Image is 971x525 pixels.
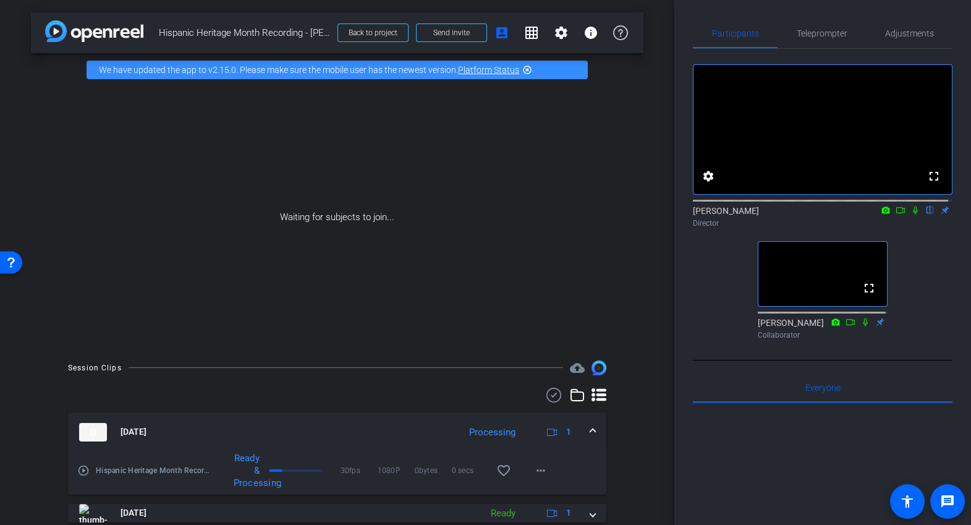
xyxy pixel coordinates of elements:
[79,423,107,442] img: thumb-nail
[452,464,489,477] span: 0 secs
[458,65,519,75] a: Platform Status
[121,506,146,519] span: [DATE]
[68,452,606,495] div: thumb-nail[DATE]Processing1
[522,65,532,75] mat-icon: highlight_off
[463,425,522,440] div: Processing
[923,204,938,215] mat-icon: flip
[693,205,952,229] div: [PERSON_NAME]
[885,29,934,38] span: Adjustments
[533,463,548,478] mat-icon: more_horiz
[554,25,569,40] mat-icon: settings
[566,506,571,519] span: 1
[701,169,716,184] mat-icon: settings
[494,25,509,40] mat-icon: account_box
[415,464,452,477] span: 0bytes
[433,28,470,38] span: Send invite
[121,425,146,438] span: [DATE]
[68,504,606,523] mat-expansion-panel-header: thumb-nail[DATE]Ready1
[31,87,643,348] div: Waiting for subjects to join...
[805,383,841,392] span: Everyone
[693,218,952,229] div: Director
[900,494,915,509] mat-icon: accessibility
[797,29,847,38] span: Teleprompter
[159,20,330,45] span: Hispanic Heritage Month Recording - [PERSON_NAME]
[378,464,415,477] span: 1080P
[566,425,571,438] span: 1
[79,504,107,523] img: thumb-nail
[87,61,588,79] div: We have updated the app to v2.15.0. Please make sure the mobile user has the newest version.
[349,28,397,37] span: Back to project
[68,412,606,452] mat-expansion-panel-header: thumb-nail[DATE]Processing1
[45,20,143,42] img: app-logo
[341,464,378,477] span: 30fps
[96,464,213,477] span: Hispanic Heritage Month Recording - [PERSON_NAME]-[PERSON_NAME] Pena1-2025-08-26-09-10-01-954-0
[570,361,585,375] mat-icon: cloud_upload
[712,29,759,38] span: Participants
[227,452,266,489] div: Ready & Processing
[862,281,876,296] mat-icon: fullscreen
[583,25,598,40] mat-icon: info
[337,23,409,42] button: Back to project
[416,23,487,42] button: Send invite
[758,317,888,341] div: [PERSON_NAME]
[496,463,511,478] mat-icon: favorite_border
[570,361,585,375] span: Destinations for your clips
[485,506,522,521] div: Ready
[926,169,941,184] mat-icon: fullscreen
[524,25,539,40] mat-icon: grid_on
[940,494,955,509] mat-icon: message
[592,361,606,375] img: Session clips
[68,362,122,374] div: Session Clips
[758,330,888,341] div: Collaborator
[77,464,90,477] mat-icon: play_circle_outline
